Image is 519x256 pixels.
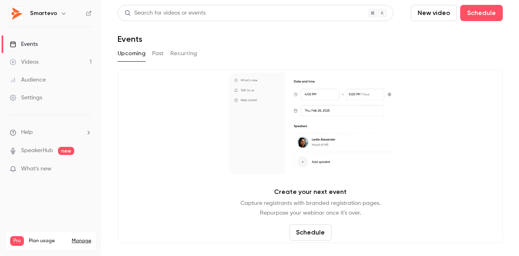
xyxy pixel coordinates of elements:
[411,5,457,21] button: New video
[240,198,380,218] p: Capture registrants with branded registration pages. Repurpose your webinar once it's over.
[21,165,51,173] span: What's new
[10,40,38,48] div: Events
[72,238,91,244] a: Manage
[10,76,46,84] div: Audience
[10,236,24,246] span: Pro
[170,47,197,60] button: Recurring
[10,58,39,66] div: Videos
[10,94,42,102] div: Settings
[289,224,332,241] button: Schedule
[10,7,23,20] img: Smartevo
[118,47,146,60] button: Upcoming
[460,5,503,21] button: Schedule
[10,128,92,137] li: help-dropdown-opener
[152,47,164,60] button: Past
[29,238,67,244] span: Plan usage
[21,128,33,137] span: Help
[274,187,347,197] p: Create your next event
[118,34,142,44] h1: Events
[124,9,206,17] div: Search for videos or events
[82,166,92,173] iframe: Noticeable Trigger
[58,147,74,155] span: new
[30,9,57,17] h6: Smartevo
[21,146,53,155] a: SpeakerHub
